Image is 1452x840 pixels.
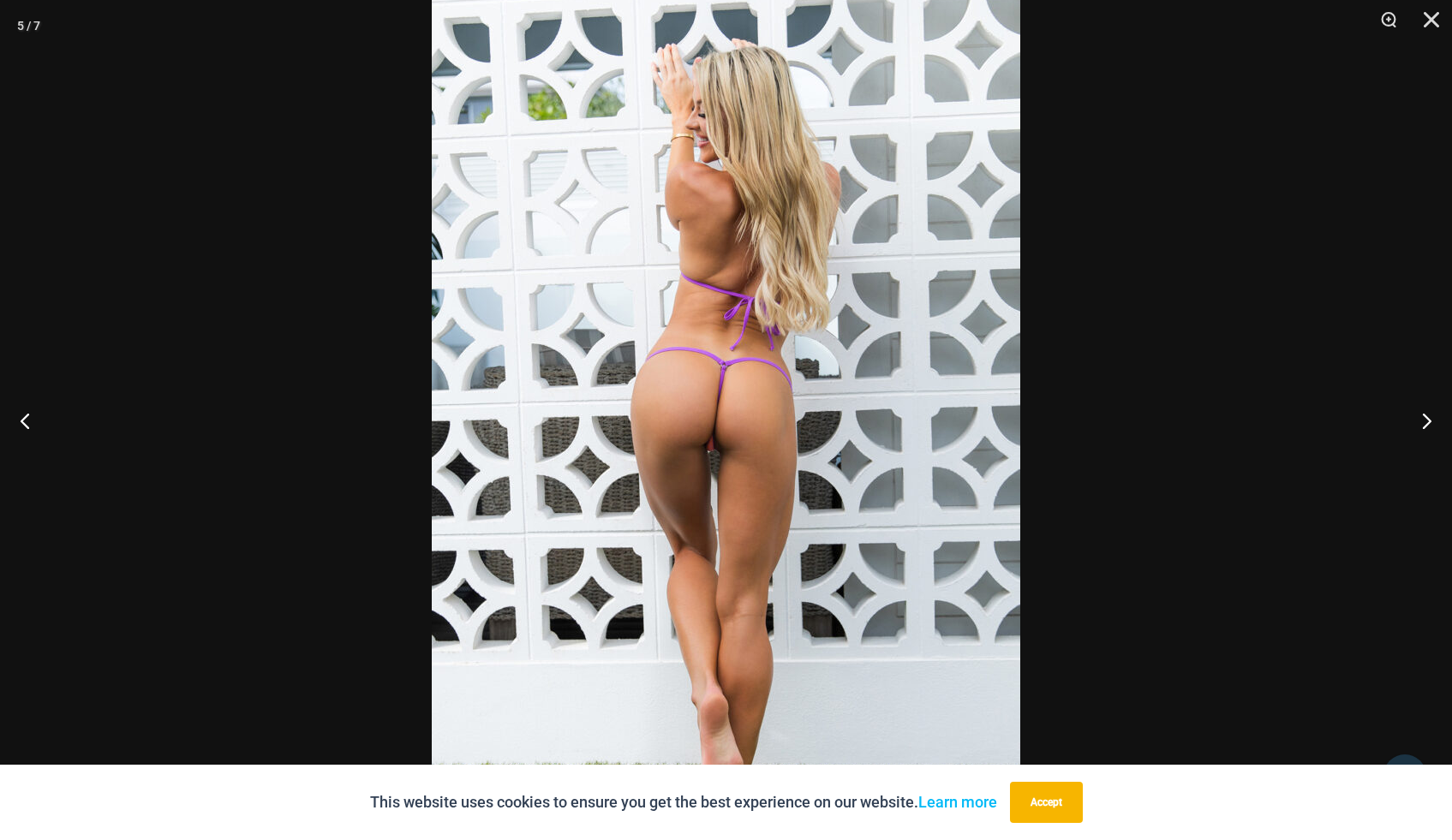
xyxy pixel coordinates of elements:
[1388,378,1452,463] button: Next
[918,793,997,811] a: Learn more
[1010,782,1083,823] button: Accept
[370,789,997,815] p: This website uses cookies to ensure you get the best experience on our website.
[17,13,40,39] div: 5 / 7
